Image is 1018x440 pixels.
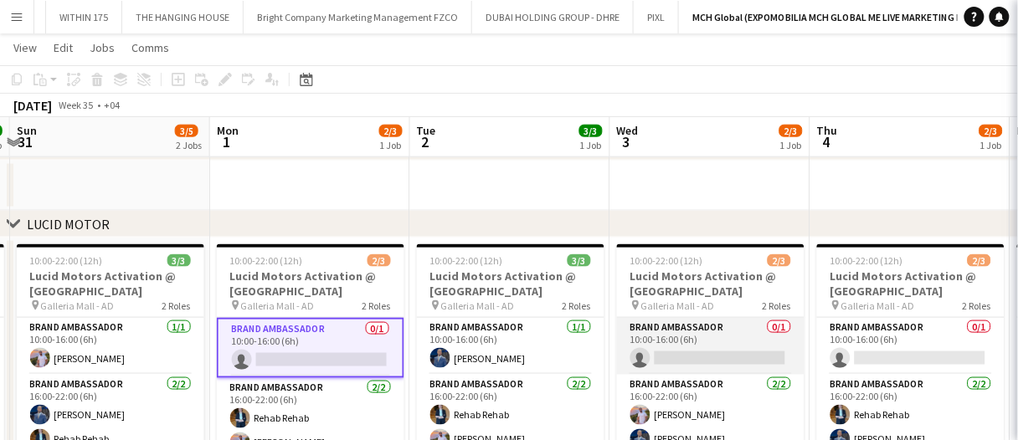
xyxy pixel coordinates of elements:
span: Galleria Mall - AD [441,299,515,312]
span: 2/3 [979,125,1003,137]
span: 1 [214,132,239,151]
span: 2/3 [379,125,403,137]
span: Edit [54,40,73,55]
span: 2 Roles [963,299,991,312]
span: 31 [14,132,37,151]
span: Galleria Mall - AD [841,299,915,312]
a: Comms [125,37,176,59]
div: 2 Jobs [176,139,202,151]
span: 10:00-22:00 (12h) [230,254,303,267]
span: Galleria Mall - AD [241,299,315,312]
button: THE HANGING HOUSE [122,1,244,33]
span: 2/3 [768,254,791,267]
span: 2/3 [968,254,991,267]
span: 2/3 [779,125,803,137]
span: 3/3 [167,254,191,267]
a: Edit [47,37,80,59]
span: Wed [617,123,639,138]
span: 2/3 [368,254,391,267]
span: Tue [417,123,436,138]
div: 1 Job [380,139,402,151]
app-card-role: Brand Ambassador0/110:00-16:00 (6h) [217,318,404,378]
h3: Lucid Motors Activation @ [GEOGRAPHIC_DATA] [17,269,204,299]
button: Bright Company Marketing Management FZCO [244,1,472,33]
h3: Lucid Motors Activation @ [GEOGRAPHIC_DATA] [417,269,604,299]
h3: Lucid Motors Activation @ [GEOGRAPHIC_DATA] [817,269,1005,299]
div: 1 Job [980,139,1002,151]
span: 2 Roles [162,299,191,312]
span: 10:00-22:00 (12h) [430,254,503,267]
button: MCH Global (EXPOMOBILIA MCH GLOBAL ME LIVE MARKETING LLC) [679,1,990,33]
span: Comms [131,40,169,55]
span: 10:00-22:00 (12h) [630,254,703,267]
button: PIXL [634,1,679,33]
h3: Lucid Motors Activation @ [GEOGRAPHIC_DATA] [217,269,404,299]
span: Thu [817,123,838,138]
span: 3 [614,132,639,151]
a: View [7,37,44,59]
span: 3/3 [579,125,603,137]
span: 2 [414,132,436,151]
span: 2 Roles [362,299,391,312]
app-card-role: Brand Ambassador1/110:00-16:00 (6h)[PERSON_NAME] [17,318,204,375]
app-card-role: Brand Ambassador0/110:00-16:00 (6h) [617,318,805,375]
button: WITHIN 175 [46,1,122,33]
span: 2 Roles [563,299,591,312]
div: 1 Job [780,139,802,151]
button: DUBAI HOLDING GROUP - DHRE [472,1,634,33]
div: +04 [104,99,120,111]
app-card-role: Brand Ambassador1/110:00-16:00 (6h)[PERSON_NAME] [417,318,604,375]
span: 3/3 [568,254,591,267]
div: [DATE] [13,97,52,114]
div: LUCID MOTOR [27,216,110,233]
h3: Lucid Motors Activation @ [GEOGRAPHIC_DATA] [617,269,805,299]
span: Jobs [90,40,115,55]
span: Week 35 [55,99,97,111]
span: Sun [17,123,37,138]
span: 3/5 [175,125,198,137]
span: Galleria Mall - AD [641,299,715,312]
span: 2 Roles [763,299,791,312]
span: 10:00-22:00 (12h) [30,254,103,267]
span: 10:00-22:00 (12h) [830,254,903,267]
span: Galleria Mall - AD [41,299,115,312]
span: 4 [815,132,838,151]
div: 1 Job [580,139,602,151]
app-card-role: Brand Ambassador0/110:00-16:00 (6h) [817,318,1005,375]
span: Mon [217,123,239,138]
span: View [13,40,37,55]
a: Jobs [83,37,121,59]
